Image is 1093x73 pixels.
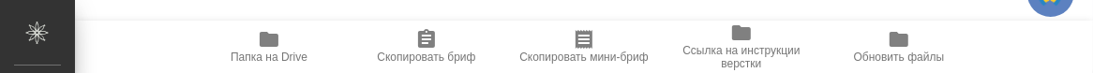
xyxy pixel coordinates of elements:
[377,51,475,64] span: Скопировать бриф
[519,51,648,64] span: Скопировать мини-бриф
[674,44,809,70] span: Ссылка на инструкции верстки
[505,21,663,73] button: Скопировать мини-бриф
[190,21,348,73] button: Папка на Drive
[854,51,945,64] span: Обновить файлы
[663,21,820,73] button: Ссылка на инструкции верстки
[820,21,978,73] button: Обновить файлы
[231,51,307,64] span: Папка на Drive
[348,21,505,73] button: Скопировать бриф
